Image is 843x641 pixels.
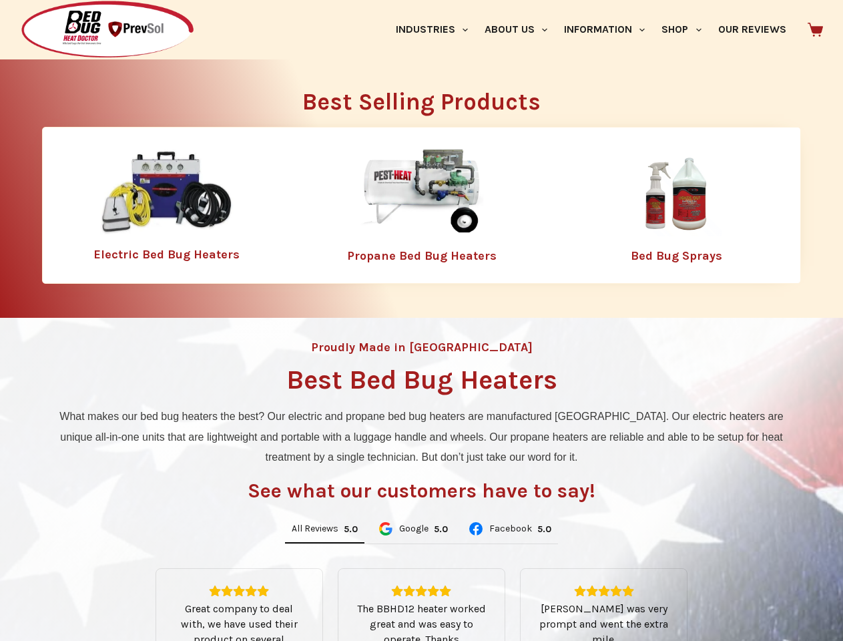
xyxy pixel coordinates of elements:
[286,367,557,393] h1: Best Bed Bug Heaters
[434,523,448,535] div: Rating: 5.0 out of 5
[399,524,429,533] span: Google
[354,585,489,597] div: Rating: 5.0 out of 5
[434,523,448,535] div: 5.0
[172,585,306,597] div: Rating: 5.0 out of 5
[631,248,722,263] a: Bed Bug Sprays
[489,524,532,533] span: Facebook
[11,5,51,45] button: Open LiveChat chat widget
[292,524,338,533] span: All Reviews
[347,248,497,263] a: Propane Bed Bug Heaters
[537,585,671,597] div: Rating: 5.0 out of 5
[49,407,794,467] p: What makes our bed bug heaters the best? Our electric and propane bed bug heaters are manufacture...
[537,523,551,535] div: Rating: 5.0 out of 5
[537,523,551,535] div: 5.0
[311,341,533,353] h4: Proudly Made in [GEOGRAPHIC_DATA]
[248,481,595,501] h3: See what our customers have to say!
[344,523,358,535] div: 5.0
[42,90,801,114] h2: Best Selling Products
[93,247,240,262] a: Electric Bed Bug Heaters
[344,523,358,535] div: Rating: 5.0 out of 5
